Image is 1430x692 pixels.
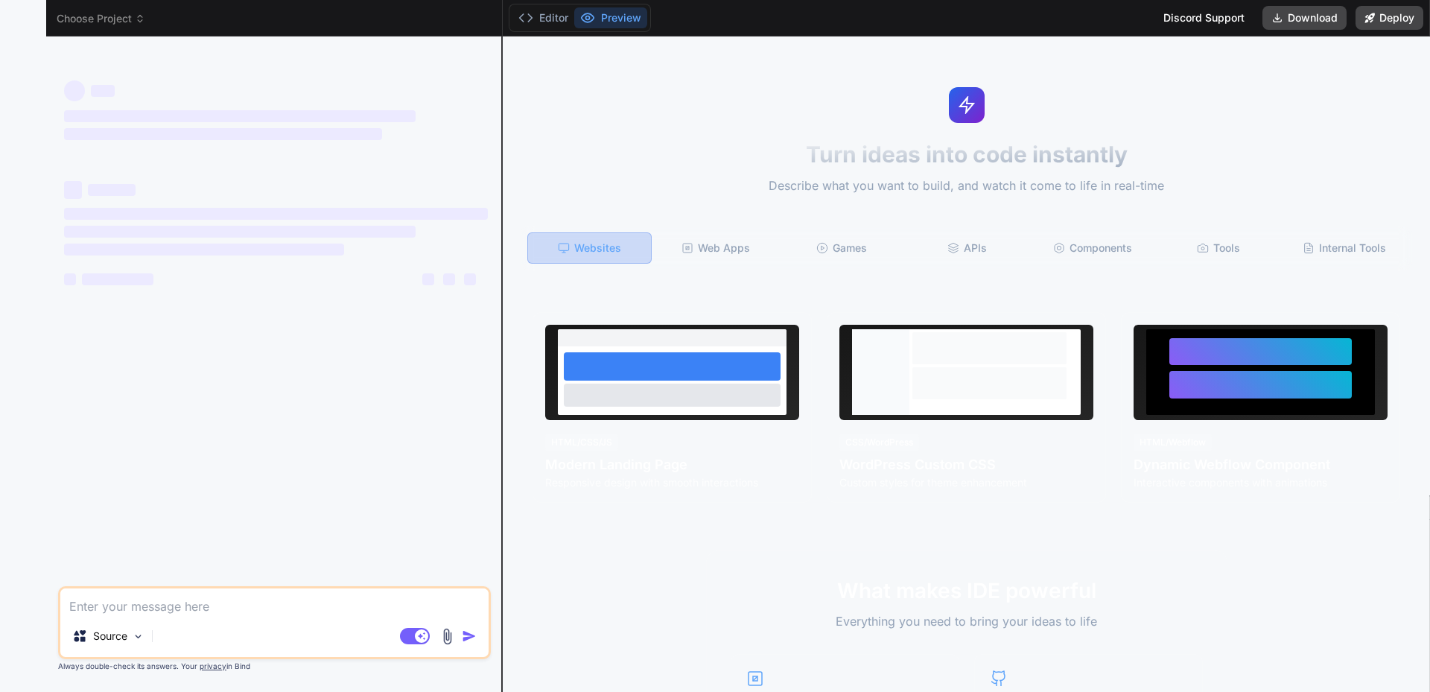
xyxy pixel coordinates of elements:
p: Everything you need to bring your ideas to life [731,612,1203,630]
h4: WordPress Custom CSS [839,454,1093,475]
span: ‌ [91,85,115,97]
span: ‌ [88,184,136,196]
div: Games [781,232,903,264]
span: ‌ [64,128,382,140]
span: ‌ [64,273,76,285]
img: Pick Models [132,630,144,643]
div: Components [1032,232,1154,264]
h2: What makes IDE powerful [731,575,1203,606]
div: Websites [527,232,652,264]
div: APIs [906,232,1029,264]
span: ‌ [64,181,82,199]
h4: Dynamic Webflow Component [1134,454,1388,475]
span: ‌ [64,80,85,101]
p: Interactive components with animations [1134,475,1388,490]
div: Discord Support [1154,6,1253,30]
button: Preview [574,7,647,28]
p: Custom styles for theme enhancement [839,475,1093,490]
span: Choose Project [57,11,145,26]
h1: Turn ideas into code instantly [512,141,1421,168]
div: CSS/WordPress [839,434,919,451]
img: attachment [439,628,456,645]
h4: Modern Landing Page [545,454,799,475]
button: Deploy [1356,6,1423,30]
span: ‌ [82,273,153,285]
p: Responsive design with smooth interactions [545,475,799,490]
span: ‌ [64,110,416,122]
div: HTML/CSS/JS [545,434,618,451]
div: Tools [1157,232,1280,264]
button: Editor [512,7,574,28]
div: HTML/Webflow [1134,434,1212,451]
p: Describe what you want to build, and watch it come to life in real-time [512,177,1421,196]
p: Source [93,629,127,644]
span: ‌ [64,244,344,255]
p: Always double-check its answers. Your in Bind [58,659,491,673]
span: privacy [200,661,226,670]
span: ‌ [422,273,434,285]
div: Internal Tools [1283,232,1405,264]
img: icon [462,629,477,644]
span: ‌ [64,226,416,238]
span: ‌ [464,273,476,285]
span: ‌ [64,208,488,220]
button: Download [1262,6,1347,30]
div: Web Apps [655,232,778,264]
span: ‌ [443,273,455,285]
